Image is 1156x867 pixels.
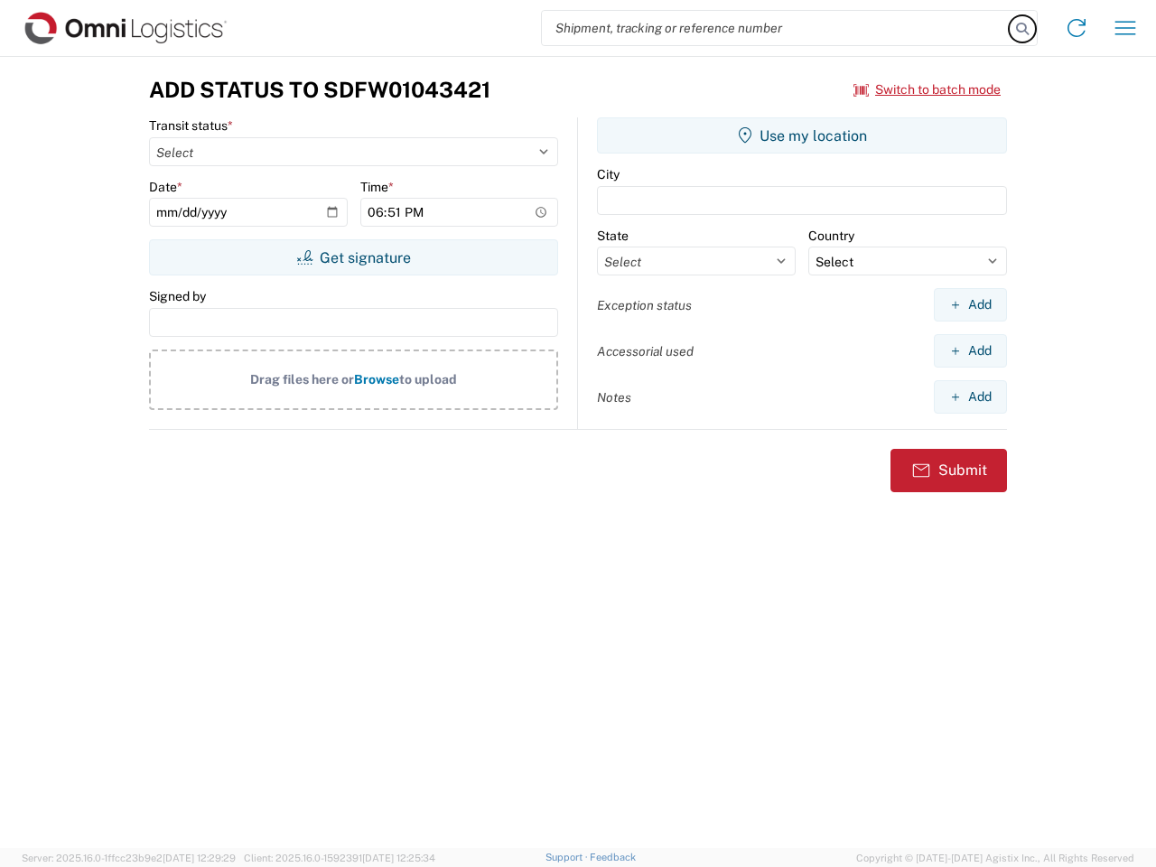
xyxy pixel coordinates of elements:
[597,117,1007,154] button: Use my location
[890,449,1007,492] button: Submit
[542,11,1010,45] input: Shipment, tracking or reference number
[250,372,354,387] span: Drag files here or
[149,288,206,304] label: Signed by
[360,179,394,195] label: Time
[934,288,1007,322] button: Add
[597,389,631,406] label: Notes
[808,228,854,244] label: Country
[934,380,1007,414] button: Add
[22,853,236,863] span: Server: 2025.16.0-1ffcc23b9e2
[597,343,694,359] label: Accessorial used
[149,117,233,134] label: Transit status
[163,853,236,863] span: [DATE] 12:29:29
[853,75,1001,105] button: Switch to batch mode
[362,853,435,863] span: [DATE] 12:25:34
[597,166,620,182] label: City
[399,372,457,387] span: to upload
[149,239,558,275] button: Get signature
[244,853,435,863] span: Client: 2025.16.0-1592391
[590,852,636,862] a: Feedback
[934,334,1007,368] button: Add
[149,77,490,103] h3: Add Status to SDFW01043421
[354,372,399,387] span: Browse
[597,297,692,313] label: Exception status
[149,179,182,195] label: Date
[856,850,1134,866] span: Copyright © [DATE]-[DATE] Agistix Inc., All Rights Reserved
[597,228,629,244] label: State
[545,852,591,862] a: Support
